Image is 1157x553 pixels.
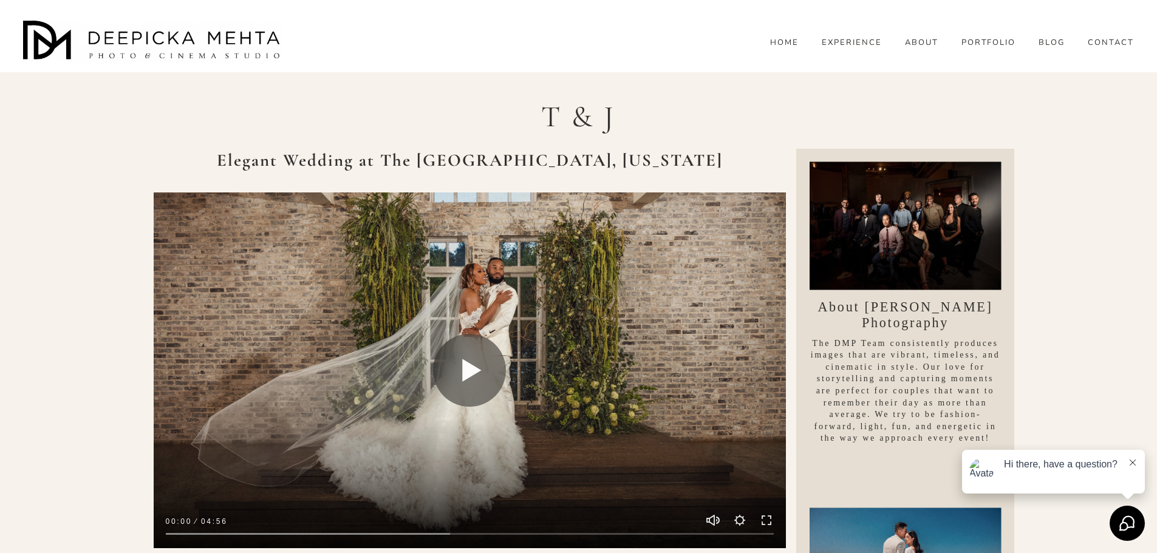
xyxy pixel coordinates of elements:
a: About [PERSON_NAME] Photography [817,299,992,331]
a: folder dropdown [1039,37,1065,48]
p: The DMP Team consistently produces images that are vibrant, timeless, and cinematic in style. Our... [810,338,1002,444]
a: ABOUT [905,37,938,48]
a: CONTACT [1088,37,1134,48]
div: Duration [195,515,230,528]
a: HOME [770,37,799,48]
button: Play [433,334,506,407]
h1: T & J [154,96,1004,138]
strong: Elegant Wedding at The [GEOGRAPHIC_DATA], [US_STATE] [217,150,723,171]
span: BLOG [1039,38,1065,48]
div: Current time [166,515,196,528]
img: Austin Wedding Photographer - Deepicka Mehta Photography &amp; Cinematography [23,21,284,63]
input: Seek [166,529,774,538]
a: EXPERIENCE [822,37,882,48]
a: PORTFOLIO [961,37,1016,48]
